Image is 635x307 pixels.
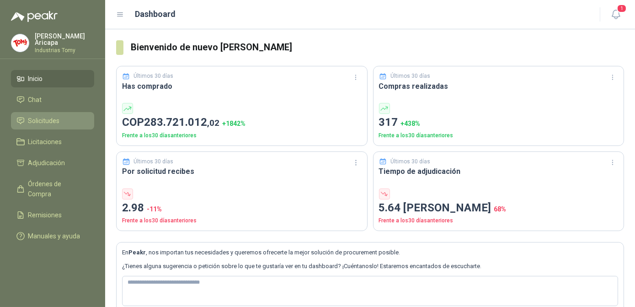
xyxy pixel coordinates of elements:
[207,118,219,128] span: ,02
[122,216,362,225] p: Frente a los 30 días anteriores
[144,116,219,129] span: 283.721.012
[28,74,43,84] span: Inicio
[11,112,94,129] a: Solicitudes
[28,158,65,168] span: Adjudicación
[379,166,619,177] h3: Tiempo de adjudicación
[134,72,174,81] p: Últimos 30 días
[11,133,94,151] a: Licitaciones
[11,206,94,224] a: Remisiones
[128,249,146,256] b: Peakr
[122,262,618,271] p: ¿Tienes alguna sugerencia o petición sobre lo que te gustaría ver en tu dashboard? ¡Cuéntanoslo! ...
[11,70,94,87] a: Inicio
[494,205,507,213] span: 68 %
[11,34,29,52] img: Company Logo
[379,216,619,225] p: Frente a los 30 días anteriores
[28,95,42,105] span: Chat
[35,48,94,53] p: Industrias Tomy
[608,6,624,23] button: 1
[379,199,619,217] p: 5.64 [PERSON_NAME]
[122,114,362,131] p: COP
[11,175,94,203] a: Órdenes de Compra
[122,166,362,177] h3: Por solicitud recibes
[122,199,362,217] p: 2.98
[147,205,162,213] span: -11 %
[134,157,174,166] p: Últimos 30 días
[28,210,62,220] span: Remisiones
[135,8,176,21] h1: Dashboard
[122,248,618,257] p: En , nos importan tus necesidades y queremos ofrecerte la mejor solución de procurement posible.
[28,179,85,199] span: Órdenes de Compra
[401,120,421,127] span: + 438 %
[617,4,627,13] span: 1
[35,33,94,46] p: [PERSON_NAME] Aricapa
[11,154,94,172] a: Adjudicación
[222,120,245,127] span: + 1842 %
[131,40,624,54] h3: Bienvenido de nuevo [PERSON_NAME]
[390,157,430,166] p: Últimos 30 días
[379,131,619,140] p: Frente a los 30 días anteriores
[122,81,362,92] h3: Has comprado
[379,114,619,131] p: 317
[28,231,80,241] span: Manuales y ayuda
[122,131,362,140] p: Frente a los 30 días anteriores
[28,116,60,126] span: Solicitudes
[11,91,94,108] a: Chat
[11,11,58,22] img: Logo peakr
[28,137,62,147] span: Licitaciones
[379,81,619,92] h3: Compras realizadas
[11,227,94,245] a: Manuales y ayuda
[390,72,430,81] p: Últimos 30 días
